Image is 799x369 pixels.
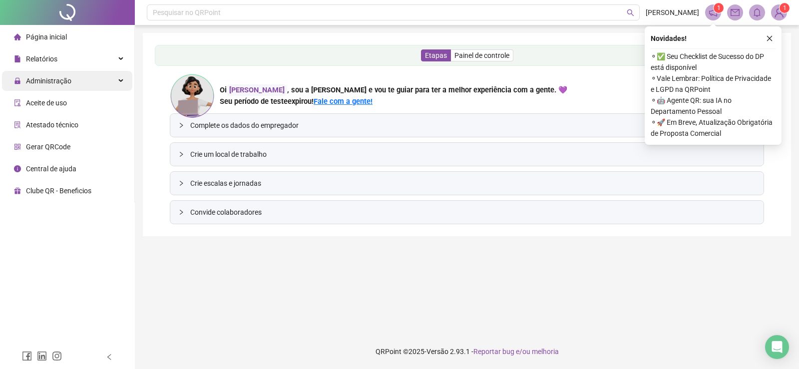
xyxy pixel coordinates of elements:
[170,73,215,118] img: ana-icon.cad42e3e8b8746aecfa2.png
[220,97,288,106] span: Seu período de teste
[26,143,70,151] span: Gerar QRCode
[772,5,787,20] img: 94772
[135,334,799,369] footer: QRPoint © 2025 - 2.93.1 -
[178,122,184,128] span: collapsed
[37,351,47,361] span: linkedin
[765,335,789,359] div: Open Intercom Messenger
[288,97,312,106] span: expirou
[731,8,740,17] span: mail
[26,33,67,41] span: Página inicial
[170,201,764,224] div: Convide colaboradores
[26,77,71,85] span: Administração
[220,84,567,96] div: Oi , sou a [PERSON_NAME] e vou te guiar para ter a melhor experiência com a gente. 💜
[651,117,776,139] span: ⚬ 🚀 Em Breve, Atualização Obrigatória de Proposta Comercial
[651,73,776,95] span: ⚬ Vale Lembrar: Política de Privacidade e LGPD na QRPoint
[26,165,76,173] span: Central de ajuda
[14,99,21,106] span: audit
[14,165,21,172] span: info-circle
[753,8,762,17] span: bell
[717,4,721,11] span: 1
[106,354,113,361] span: left
[178,180,184,186] span: collapsed
[780,3,790,13] sup: Atualize o seu contato no menu Meus Dados
[714,3,724,13] sup: 1
[651,51,776,73] span: ⚬ ✅ Seu Checklist de Sucesso do DP está disponível
[14,33,21,40] span: home
[709,8,718,17] span: notification
[14,187,21,194] span: gift
[190,120,756,131] span: Complete os dados do empregador
[14,143,21,150] span: qrcode
[227,84,287,96] div: [PERSON_NAME]
[651,95,776,117] span: ⚬ 🤖 Agente QR: sua IA no Departamento Pessoal
[22,351,32,361] span: facebook
[426,348,448,356] span: Versão
[783,4,787,11] span: 1
[26,55,57,63] span: Relatórios
[651,33,687,44] span: Novidades !
[170,143,764,166] div: Crie um local de trabalho
[14,55,21,62] span: file
[170,114,764,137] div: Complete os dados do empregador
[190,149,756,160] span: Crie um local de trabalho
[314,97,373,106] a: Fale com a gente!
[178,209,184,215] span: collapsed
[425,51,447,59] span: Etapas
[766,35,773,42] span: close
[627,9,634,16] span: search
[52,351,62,361] span: instagram
[14,121,21,128] span: solution
[170,172,764,195] div: Crie escalas e jornadas
[454,51,509,59] span: Painel de controle
[26,99,67,107] span: Aceite de uso
[220,96,567,107] div: !
[190,178,756,189] span: Crie escalas e jornadas
[473,348,559,356] span: Reportar bug e/ou melhoria
[646,7,699,18] span: [PERSON_NAME]
[178,151,184,157] span: collapsed
[14,77,21,84] span: lock
[26,121,78,129] span: Atestado técnico
[190,207,756,218] span: Convide colaboradores
[26,187,91,195] span: Clube QR - Beneficios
